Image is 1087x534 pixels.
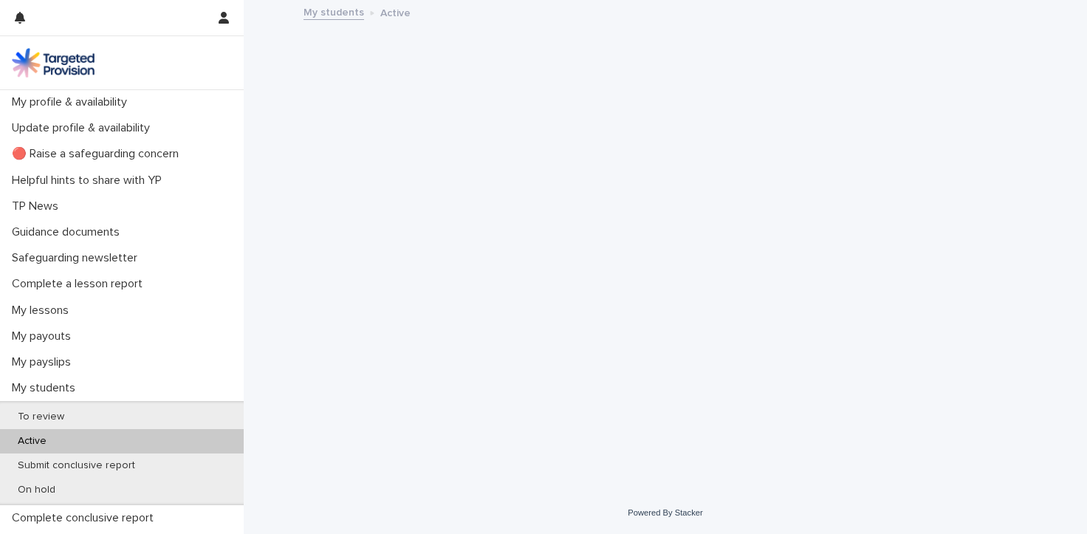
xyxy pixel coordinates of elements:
[6,251,149,265] p: Safeguarding newsletter
[6,511,165,525] p: Complete conclusive report
[304,3,364,20] a: My students
[6,225,131,239] p: Guidance documents
[628,508,702,517] a: Powered By Stacker
[6,435,58,448] p: Active
[6,95,139,109] p: My profile & availability
[380,4,411,20] p: Active
[6,121,162,135] p: Update profile & availability
[6,147,191,161] p: 🔴 Raise a safeguarding concern
[6,277,154,291] p: Complete a lesson report
[6,199,70,213] p: TP News
[6,174,174,188] p: Helpful hints to share with YP
[12,48,95,78] img: M5nRWzHhSzIhMunXDL62
[6,355,83,369] p: My payslips
[6,304,80,318] p: My lessons
[6,381,87,395] p: My students
[6,329,83,343] p: My payouts
[6,411,76,423] p: To review
[6,484,67,496] p: On hold
[6,459,147,472] p: Submit conclusive report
